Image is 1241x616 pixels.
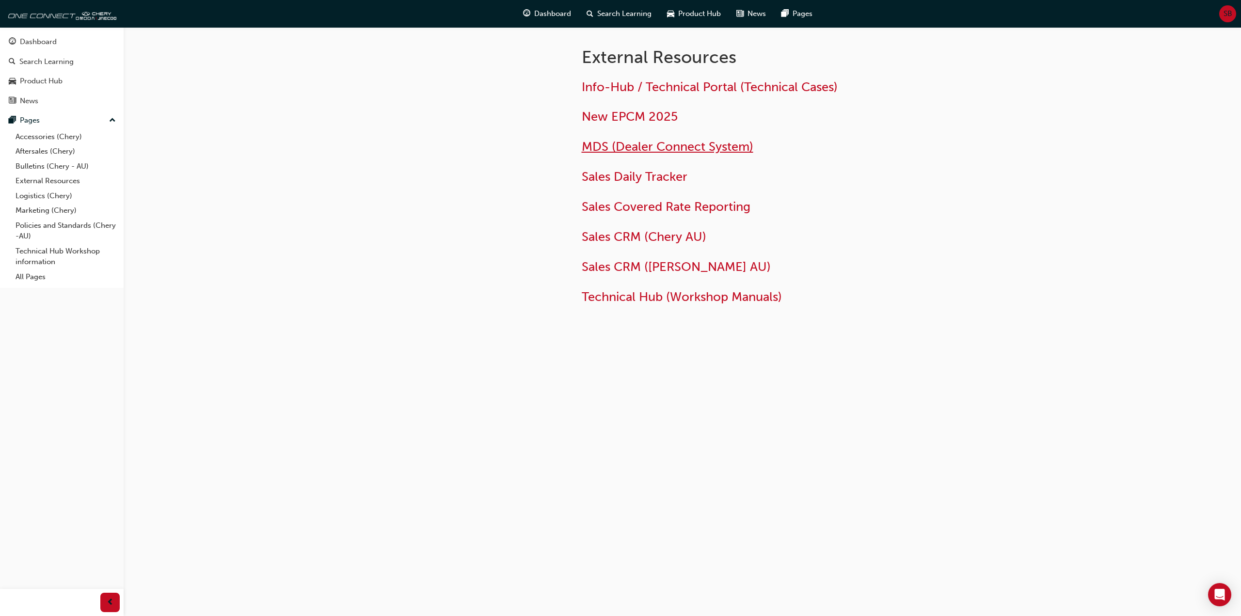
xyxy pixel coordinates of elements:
[1219,5,1236,22] button: SB
[12,174,120,189] a: External Resources
[582,139,753,154] a: MDS (Dealer Connect System)
[587,8,593,20] span: search-icon
[659,4,729,24] a: car-iconProduct Hub
[20,36,57,47] div: Dashboard
[667,8,674,20] span: car-icon
[9,58,16,66] span: search-icon
[4,33,120,51] a: Dashboard
[582,47,900,68] h1: External Resources
[1208,583,1231,606] div: Open Intercom Messenger
[4,31,120,111] button: DashboardSearch LearningProduct HubNews
[12,159,120,174] a: Bulletins (Chery - AU)
[793,8,812,19] span: Pages
[582,169,687,184] a: Sales Daily Tracker
[729,4,774,24] a: news-iconNews
[523,8,530,20] span: guage-icon
[4,92,120,110] a: News
[774,4,820,24] a: pages-iconPages
[109,114,116,127] span: up-icon
[12,189,120,204] a: Logistics (Chery)
[4,111,120,129] button: Pages
[678,8,721,19] span: Product Hub
[781,8,789,20] span: pages-icon
[4,72,120,90] a: Product Hub
[12,218,120,244] a: Policies and Standards (Chery -AU)
[582,259,771,274] a: Sales CRM ([PERSON_NAME] AU)
[9,38,16,47] span: guage-icon
[12,203,120,218] a: Marketing (Chery)
[4,53,120,71] a: Search Learning
[582,199,750,214] a: Sales Covered Rate Reporting
[582,79,838,95] a: Info-Hub / Technical Portal (Technical Cases)
[582,289,782,304] a: Technical Hub (Workshop Manuals)
[12,129,120,144] a: Accessories (Chery)
[9,77,16,86] span: car-icon
[20,95,38,107] div: News
[20,115,40,126] div: Pages
[579,4,659,24] a: search-iconSearch Learning
[597,8,652,19] span: Search Learning
[9,116,16,125] span: pages-icon
[12,144,120,159] a: Aftersales (Chery)
[20,76,63,87] div: Product Hub
[12,244,120,269] a: Technical Hub Workshop information
[107,597,114,609] span: prev-icon
[582,229,706,244] a: Sales CRM (Chery AU)
[19,56,74,67] div: Search Learning
[1224,8,1232,19] span: SB
[12,269,120,284] a: All Pages
[5,4,116,23] img: oneconnect
[515,4,579,24] a: guage-iconDashboard
[736,8,744,20] span: news-icon
[582,109,678,124] a: New EPCM 2025
[534,8,571,19] span: Dashboard
[9,97,16,106] span: news-icon
[748,8,766,19] span: News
